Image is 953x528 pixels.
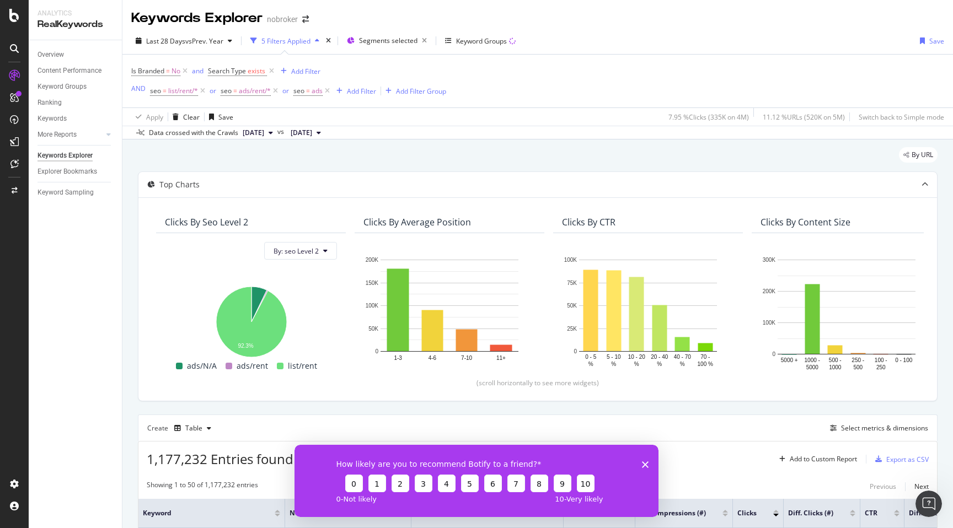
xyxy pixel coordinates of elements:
div: 5 Filters Applied [261,36,310,46]
div: Clicks By seo Level 2 [165,217,248,228]
div: Add to Custom Report [790,456,857,462]
a: Keyword Sampling [38,187,114,198]
span: list/rent [288,359,317,373]
text: 4-6 [429,355,437,361]
span: seo [221,86,232,95]
button: Next [914,480,929,493]
div: Select metrics & dimensions [841,423,928,433]
text: 1-3 [394,355,402,361]
div: Save [929,36,944,46]
button: By: seo Level 2 [264,242,337,260]
text: 25K [567,326,577,332]
button: Save [205,108,233,126]
span: list/rent/* [168,83,198,99]
div: Export as CSV [886,455,929,464]
button: Add Filter Group [381,84,446,98]
text: 5000 + [781,357,798,363]
text: 1000 [829,364,842,370]
button: Switch back to Simple mode [854,108,944,126]
a: Keywords [38,113,114,125]
div: Keywords [38,113,67,125]
text: 1000 - [805,357,820,363]
svg: A chart. [562,254,734,369]
text: 100 % [698,361,713,367]
text: 5000 [806,364,819,370]
div: Keyword Groups [456,36,507,46]
button: Clear [168,108,200,126]
div: nobroker [267,14,298,25]
span: ads/rent/* [239,83,271,99]
a: Content Performance [38,65,114,77]
div: Clicks By CTR [562,217,615,228]
span: seo [293,86,304,95]
text: 50K [567,303,577,309]
span: 2025 Sep. 1st [243,128,264,138]
span: 2024 Oct. 7th [291,128,312,138]
div: AND [131,84,146,93]
div: A chart. [761,254,933,373]
div: Keyword Groups [38,81,87,93]
span: = [306,86,310,95]
span: = [166,66,170,76]
div: Analytics [38,9,113,18]
div: A chart. [363,254,536,369]
span: ads/rent [237,359,268,373]
span: seo [150,86,161,95]
span: No. of URLs (Search Console) [290,508,384,518]
div: 11.12 % URLs ( 520K on 5M ) [763,112,845,122]
div: Clicks By Content Size [761,217,850,228]
text: 100K [763,320,776,326]
div: Top Charts [159,179,200,190]
div: Apply [146,112,163,122]
button: Add Filter [332,84,376,98]
text: 100 - [875,357,887,363]
button: [DATE] [286,126,325,139]
button: Export as CSV [871,450,929,468]
text: 20 - 40 [651,354,668,360]
div: Overview [38,49,64,61]
a: Keyword Groups [38,81,114,93]
div: or [210,86,216,95]
div: Keywords Explorer [131,9,263,28]
button: or [282,85,289,96]
text: 250 [876,364,886,370]
span: By URL [912,152,933,158]
text: 0 [375,348,378,354]
div: Add Filter [291,67,320,76]
div: times [324,35,333,46]
span: Is Branded [131,66,164,76]
text: 500 [853,364,863,370]
span: Last 28 Days [146,36,185,46]
button: Add to Custom Report [775,450,857,468]
text: 40 - 70 [674,354,692,360]
div: Keyword Sampling [38,187,94,198]
span: Search Type [208,66,246,76]
div: Keywords Explorer [38,150,93,161]
div: Switch back to Simple mode [859,112,944,122]
div: legacy label [899,147,938,163]
span: CTR [865,508,877,518]
text: 0 [574,348,577,354]
div: Save [218,112,233,122]
a: More Reports [38,129,103,141]
button: Apply [131,108,163,126]
button: Keyword Groups [441,32,520,50]
span: No [172,63,180,79]
a: Ranking [38,97,114,109]
div: Data crossed with the Crawls [149,128,238,138]
div: Next [914,482,929,491]
div: (scroll horizontally to see more widgets) [152,378,924,387]
span: Clicks [737,508,757,518]
div: A chart. [165,281,337,359]
button: [DATE] [238,126,277,139]
a: Explorer Bookmarks [38,166,114,177]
